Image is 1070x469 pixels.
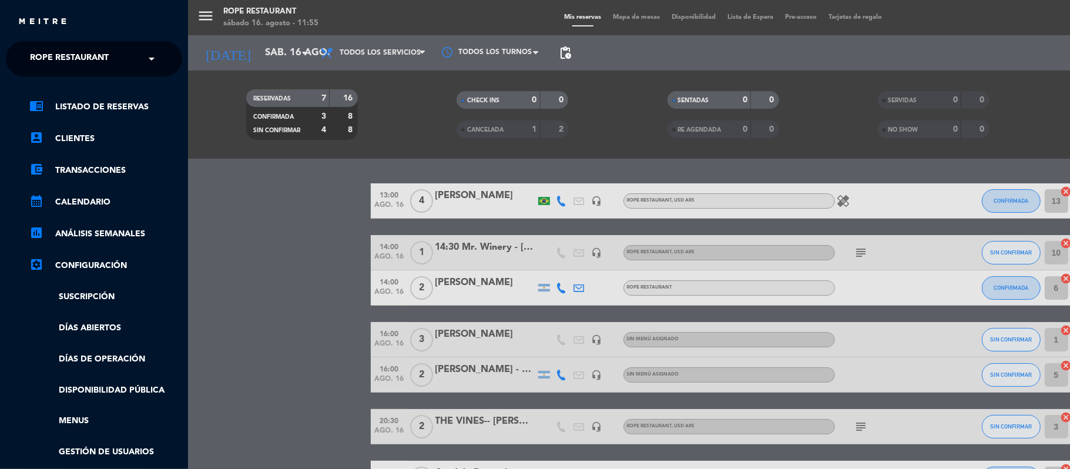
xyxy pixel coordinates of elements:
a: Menus [29,414,182,428]
a: account_balance_walletTransacciones [29,163,182,177]
a: Suscripción [29,290,182,304]
i: account_box [29,130,43,145]
a: calendar_monthCalendario [29,195,182,209]
i: account_balance_wallet [29,162,43,176]
i: settings_applications [29,257,43,272]
a: Días de Operación [29,353,182,366]
a: assessmentANÁLISIS SEMANALES [29,227,182,241]
a: Días abiertos [29,321,182,335]
i: chrome_reader_mode [29,99,43,113]
a: Configuración [29,259,182,273]
a: Gestión de usuarios [29,445,182,459]
span: pending_actions [558,46,572,60]
i: assessment [29,226,43,240]
a: Disponibilidad pública [29,384,182,397]
span: Rope restaurant [30,46,109,71]
i: calendar_month [29,194,43,208]
a: account_boxClientes [29,132,182,146]
a: chrome_reader_modeListado de Reservas [29,100,182,114]
img: MEITRE [18,18,68,26]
